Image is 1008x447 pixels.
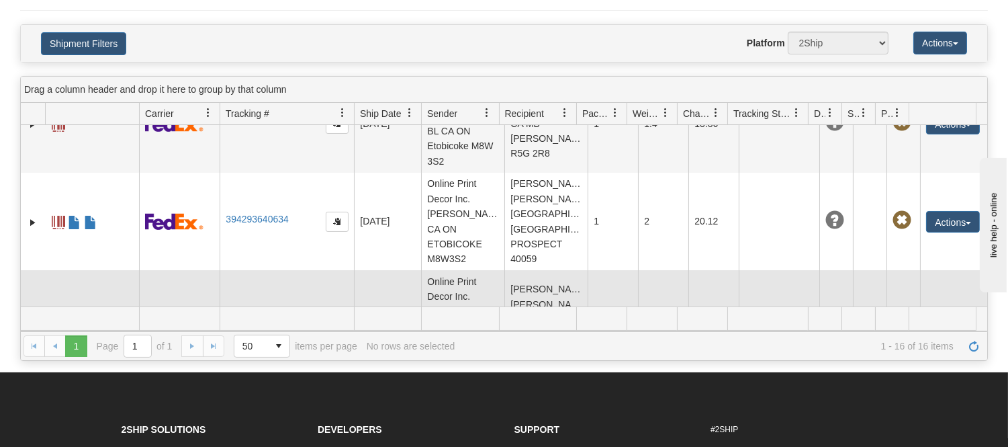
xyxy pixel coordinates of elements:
a: Tracking # filter column settings [331,101,354,124]
a: Charge filter column settings [704,101,727,124]
div: No rows are selected [367,341,455,352]
span: 50 [242,339,260,353]
strong: 2Ship Solutions [122,424,206,435]
a: Tracking Status filter column settings [785,101,808,124]
a: Weight filter column settings [654,101,677,124]
span: Pickup Not Assigned [892,211,911,230]
td: [DATE] [354,173,421,271]
div: grid grouping header [21,77,987,103]
span: Tracking # [226,107,269,120]
img: 2 - FedEx [145,213,203,230]
span: Tracking Status [733,107,792,120]
span: Unknown [825,211,844,230]
a: USMCA CO [84,210,97,231]
a: Label [52,210,65,231]
span: Charge [683,107,711,120]
a: Delivery Status filter column settings [819,101,841,124]
span: Page of 1 [97,335,173,358]
span: Shipment Issues [847,107,859,120]
td: 1 [588,173,638,271]
span: Unknown [825,113,844,132]
td: 24.86 [688,270,739,368]
span: select [268,335,289,357]
td: [PERSON_NAME] [PERSON_NAME] US AR [PERSON_NAME] 72143 [504,270,588,368]
span: Delivery Status [814,107,825,120]
h6: #2SHIP [711,425,887,434]
button: Actions [913,32,967,54]
label: Platform [747,36,785,50]
div: live help - online [10,11,124,22]
span: 1 - 16 of 16 items [464,341,954,352]
a: Carrier filter column settings [197,101,220,124]
a: Commercial Invoice [68,210,81,231]
span: Recipient [505,107,544,120]
iframe: chat widget [977,155,1007,292]
span: Weight [633,107,661,120]
button: Actions [926,211,980,233]
td: Online Print Decor Inc. [PERSON_NAME] CA ON Etobicoke M8W3S2 [421,270,504,368]
span: items per page [234,335,357,358]
strong: Developers [318,424,382,435]
span: Carrier [145,107,174,120]
a: Expand [26,216,40,229]
a: Recipient filter column settings [553,101,576,124]
a: Packages filter column settings [604,101,627,124]
span: Page sizes drop down [234,335,290,358]
td: 20.12 [688,173,739,271]
td: Online Print Decor Inc. [PERSON_NAME] CA ON ETOBICOKE M8W3S2 [421,173,504,271]
a: Shipment Issues filter column settings [852,101,875,124]
span: Pickup Not Assigned [892,113,911,132]
a: Pickup Status filter column settings [886,101,909,124]
a: Ship Date filter column settings [398,101,421,124]
td: [PERSON_NAME] [PERSON_NAME] [GEOGRAPHIC_DATA] [GEOGRAPHIC_DATA] PROSPECT 40059 [504,173,588,271]
input: Page 1 [124,335,151,357]
span: Packages [582,107,610,120]
td: 8 [638,270,688,368]
a: Refresh [963,335,984,357]
span: Ship Date [360,107,401,120]
span: Pickup Status [881,107,892,120]
button: Copy to clipboard [326,212,349,232]
td: 2 [638,173,688,271]
td: [DATE] [354,270,421,368]
a: Expand [26,118,40,131]
span: Sender [427,107,457,120]
strong: Support [514,424,560,435]
a: 394293203385 [226,116,288,126]
button: Shipment Filters [41,32,126,55]
a: Sender filter column settings [476,101,499,124]
span: Page 1 [65,335,87,357]
td: 1 [588,270,638,368]
a: 394293640634 [226,214,288,225]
